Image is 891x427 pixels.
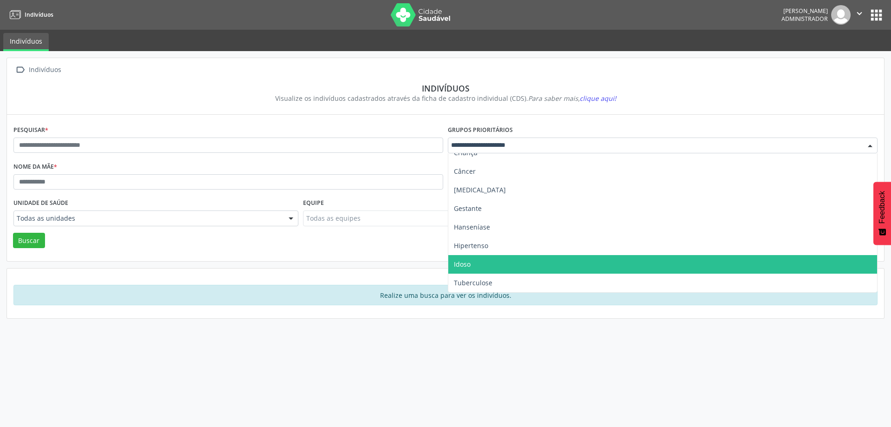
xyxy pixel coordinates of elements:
[454,278,492,287] span: Tuberculose
[878,191,886,223] span: Feedback
[13,233,45,249] button: Buscar
[27,63,63,77] div: Indivíduos
[13,63,63,77] a:  Indivíduos
[13,63,27,77] i: 
[781,15,828,23] span: Administrador
[454,204,482,213] span: Gestante
[868,7,885,23] button: apps
[448,123,513,138] label: Grupos prioritários
[454,241,488,250] span: Hipertenso
[831,5,851,25] img: img
[25,11,53,19] span: Indivíduos
[454,167,476,176] span: Câncer
[303,196,324,210] label: Equipe
[3,33,49,51] a: Indivíduos
[528,94,616,103] i: Para saber mais,
[851,5,868,25] button: 
[854,8,865,19] i: 
[454,260,471,269] span: Idoso
[454,185,506,194] span: [MEDICAL_DATA]
[17,214,279,223] span: Todas as unidades
[580,94,616,103] span: clique aqui!
[454,223,490,231] span: Hanseníase
[6,7,53,22] a: Indivíduos
[20,93,871,103] div: Visualize os indivíduos cadastrados através da ficha de cadastro individual (CDS).
[13,160,57,174] label: Nome da mãe
[13,196,68,210] label: Unidade de saúde
[781,7,828,15] div: [PERSON_NAME]
[20,83,871,93] div: Indivíduos
[873,182,891,245] button: Feedback - Mostrar pesquisa
[13,285,878,305] div: Realize uma busca para ver os indivíduos.
[13,123,48,138] label: Pesquisar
